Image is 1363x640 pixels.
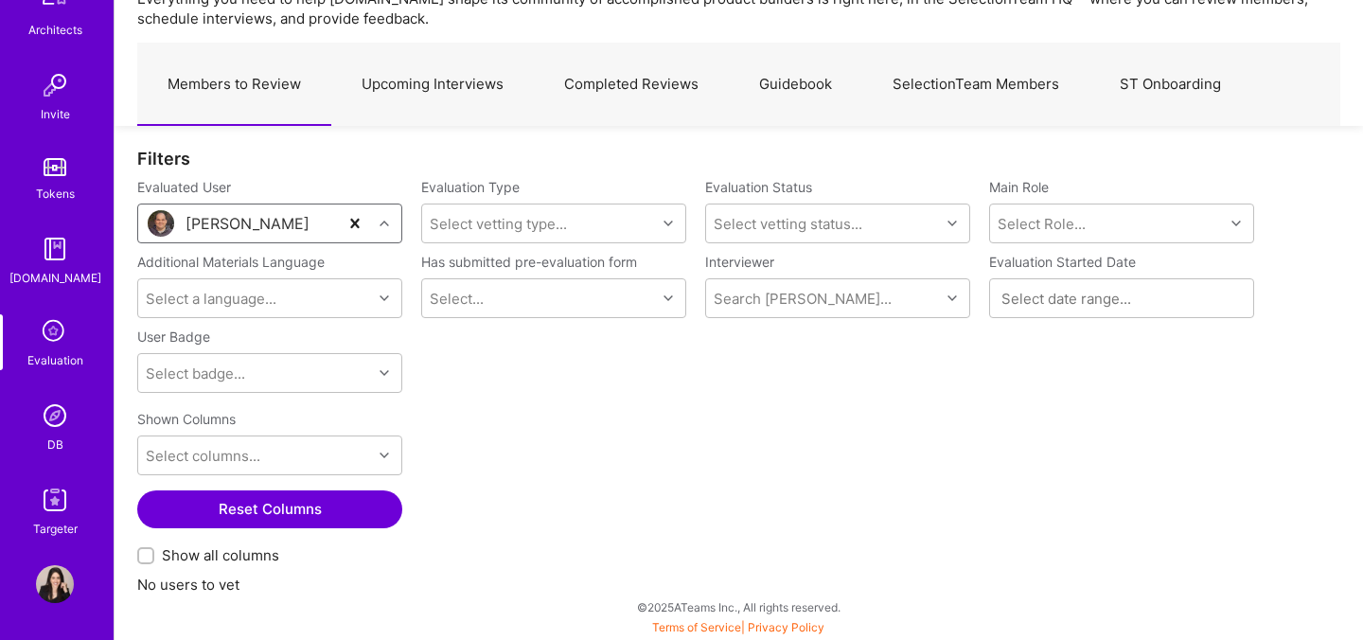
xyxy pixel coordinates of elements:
div: Tokens [36,184,75,204]
div: Select... [430,289,484,309]
label: Has submitted pre-evaluation form [421,253,637,271]
img: Skill Targeter [36,481,74,519]
span: | [652,620,824,634]
i: icon Chevron [380,368,389,378]
div: Targeter [33,519,78,539]
img: Admin Search [36,397,74,435]
div: [DOMAIN_NAME] [9,268,101,288]
div: Architects [28,20,82,40]
a: SelectionTeam Members [862,44,1089,126]
img: User Avatar [36,565,74,603]
i: icon Chevron [664,219,673,228]
i: icon Chevron [664,293,673,303]
i: icon Chevron [380,219,389,228]
a: Privacy Policy [748,620,824,634]
div: Select columns... [146,446,260,466]
label: Evaluated User [137,178,402,196]
div: Filters [137,149,1340,169]
input: Select date range... [1001,289,1242,308]
i: icon Chevron [380,293,389,303]
div: Evaluation [27,350,83,370]
img: tokens [44,158,66,176]
a: Upcoming Interviews [331,44,534,126]
label: Main Role [989,178,1254,196]
div: DB [47,435,63,454]
a: User Avatar [31,565,79,603]
div: Select Role... [998,214,1086,234]
div: Select a language... [146,289,276,309]
a: Members to Review [137,44,331,126]
i: icon Chevron [947,293,957,303]
img: User Avatar [148,210,174,237]
a: ST Onboarding [1089,44,1251,126]
label: Additional Materials Language [137,253,325,271]
label: Shown Columns [137,410,236,428]
i: icon SelectionTeam [37,314,73,350]
i: icon Chevron [947,219,957,228]
div: No users to vet [115,126,1363,640]
img: guide book [36,230,74,268]
button: Reset Columns [137,490,402,528]
i: icon Chevron [1231,219,1241,228]
a: Guidebook [729,44,862,126]
div: Select vetting status... [714,214,862,234]
label: Evaluation Status [705,178,812,196]
i: icon Chevron [380,451,389,460]
span: Show all columns [162,545,279,565]
label: Interviewer [705,253,970,271]
div: Invite [41,104,70,124]
label: Evaluation Started Date [989,253,1254,271]
a: Terms of Service [652,620,741,634]
label: Evaluation Type [421,178,520,196]
div: © 2025 ATeams Inc., All rights reserved. [114,583,1363,631]
a: Completed Reviews [534,44,729,126]
img: Invite [36,66,74,104]
div: Search [PERSON_NAME]... [714,289,892,309]
label: User Badge [137,328,210,346]
div: Select badge... [146,364,245,383]
div: [PERSON_NAME] [186,214,310,234]
div: Select vetting type... [430,214,567,234]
